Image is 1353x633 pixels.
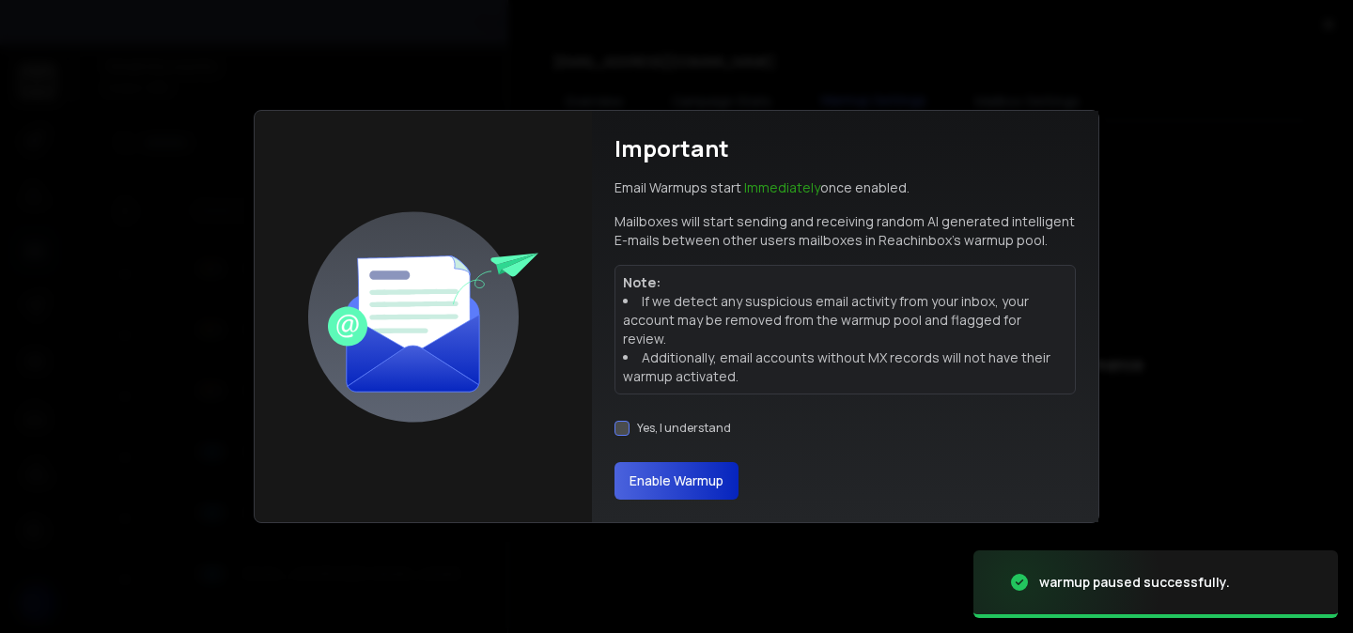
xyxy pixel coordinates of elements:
label: Yes, I understand [637,421,731,436]
span: Immediately [744,178,820,196]
p: Note: [623,273,1067,292]
li: If we detect any suspicious email activity from your inbox, your account may be removed from the ... [623,292,1067,348]
button: Enable Warmup [614,462,739,500]
p: Mailboxes will start sending and receiving random AI generated intelligent E-mails between other ... [614,212,1076,250]
h1: Important [614,133,729,163]
p: Email Warmups start once enabled. [614,178,910,197]
li: Additionally, email accounts without MX records will not have their warmup activated. [623,348,1067,386]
